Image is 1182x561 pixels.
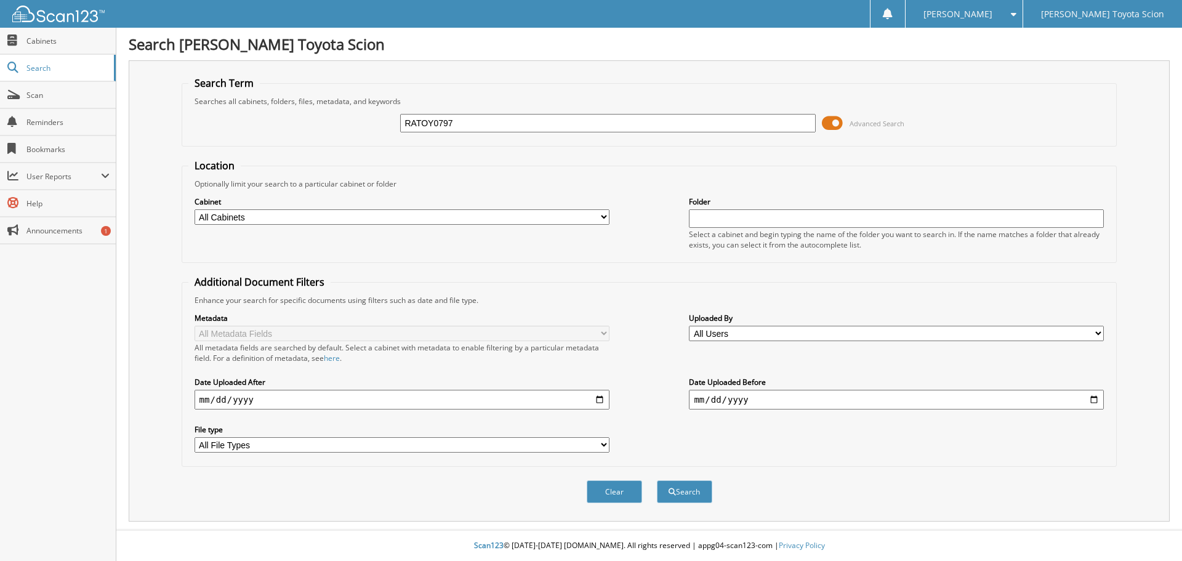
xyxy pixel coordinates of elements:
[1120,502,1182,561] iframe: Chat Widget
[195,313,609,323] label: Metadata
[324,353,340,363] a: here
[587,480,642,503] button: Clear
[850,119,904,128] span: Advanced Search
[195,342,609,363] div: All metadata fields are searched by default. Select a cabinet with metadata to enable filtering b...
[689,229,1104,250] div: Select a cabinet and begin typing the name of the folder you want to search in. If the name match...
[188,295,1111,305] div: Enhance your search for specific documents using filters such as date and file type.
[689,196,1104,207] label: Folder
[689,377,1104,387] label: Date Uploaded Before
[1041,10,1164,18] span: [PERSON_NAME] Toyota Scion
[26,171,101,182] span: User Reports
[195,196,609,207] label: Cabinet
[188,159,241,172] legend: Location
[195,390,609,410] input: start
[26,198,110,209] span: Help
[26,36,110,46] span: Cabinets
[12,6,105,22] img: scan123-logo-white.svg
[195,424,609,435] label: File type
[779,540,825,551] a: Privacy Policy
[101,226,111,236] div: 1
[188,76,260,90] legend: Search Term
[689,313,1104,323] label: Uploaded By
[923,10,992,18] span: [PERSON_NAME]
[129,34,1170,54] h1: Search [PERSON_NAME] Toyota Scion
[657,480,712,503] button: Search
[26,117,110,127] span: Reminders
[26,90,110,100] span: Scan
[195,377,609,387] label: Date Uploaded After
[116,531,1182,561] div: © [DATE]-[DATE] [DOMAIN_NAME]. All rights reserved | appg04-scan123-com |
[26,144,110,155] span: Bookmarks
[689,390,1104,410] input: end
[474,540,504,551] span: Scan123
[188,96,1111,107] div: Searches all cabinets, folders, files, metadata, and keywords
[188,179,1111,189] div: Optionally limit your search to a particular cabinet or folder
[26,63,108,73] span: Search
[26,225,110,236] span: Announcements
[188,275,331,289] legend: Additional Document Filters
